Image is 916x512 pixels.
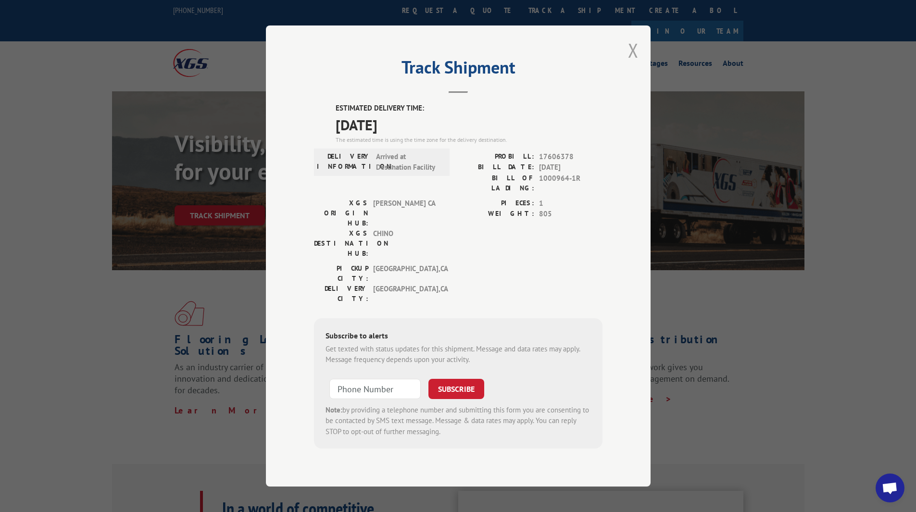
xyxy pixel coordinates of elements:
[336,136,602,144] div: The estimated time is using the time zone for the delivery destination.
[539,173,602,193] span: 1000964-1R
[373,198,438,228] span: [PERSON_NAME] CA
[329,379,421,399] input: Phone Number
[314,284,368,304] label: DELIVERY CITY:
[326,405,591,437] div: by providing a telephone number and submitting this form you are consenting to be contacted by SM...
[458,209,534,220] label: WEIGHT:
[539,151,602,162] span: 17606378
[326,405,342,414] strong: Note:
[373,263,438,284] span: [GEOGRAPHIC_DATA] , CA
[428,379,484,399] button: SUBSCRIBE
[458,151,534,162] label: PROBILL:
[336,114,602,136] span: [DATE]
[373,284,438,304] span: [GEOGRAPHIC_DATA] , CA
[314,61,602,79] h2: Track Shipment
[458,173,534,193] label: BILL OF LADING:
[539,209,602,220] span: 805
[539,162,602,173] span: [DATE]
[373,228,438,259] span: CHINO
[539,198,602,209] span: 1
[314,228,368,259] label: XGS DESTINATION HUB:
[628,37,639,63] button: Close modal
[317,151,371,173] label: DELIVERY INFORMATION:
[336,103,602,114] label: ESTIMATED DELIVERY TIME:
[314,198,368,228] label: XGS ORIGIN HUB:
[314,263,368,284] label: PICKUP CITY:
[876,474,904,502] div: Open chat
[458,162,534,173] label: BILL DATE:
[458,198,534,209] label: PIECES:
[376,151,441,173] span: Arrived at Destination Facility
[326,344,591,365] div: Get texted with status updates for this shipment. Message and data rates may apply. Message frequ...
[326,330,591,344] div: Subscribe to alerts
